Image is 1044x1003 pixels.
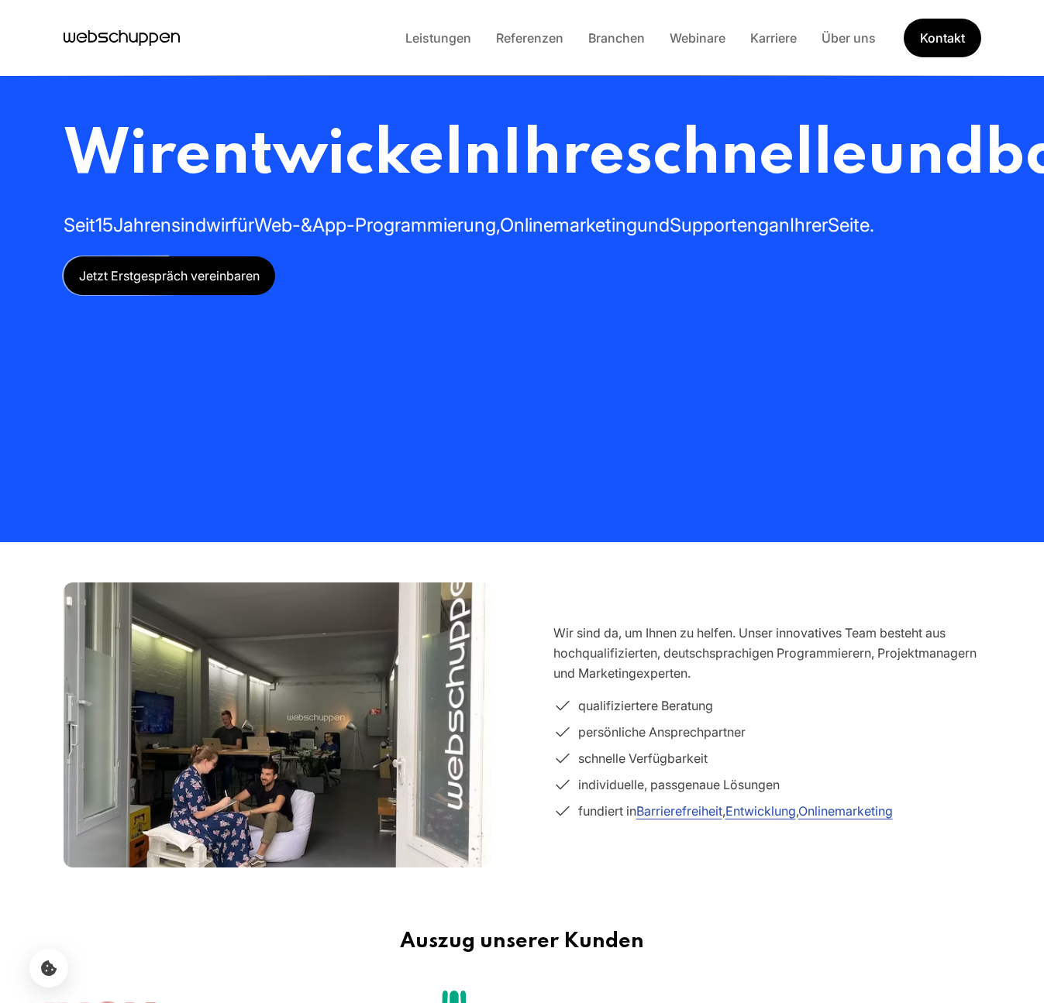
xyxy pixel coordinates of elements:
a: Hauptseite besuchen [64,26,180,50]
h3: Auszug unserer Kunden [25,929,1019,954]
button: Cookie-Einstellungen öffnen [29,949,68,988]
span: Ihre [501,125,625,187]
span: App-Programmierung, [312,214,500,236]
a: Entwicklung [725,803,796,819]
span: Onlinemarketing [500,214,637,236]
span: und [637,214,670,236]
img: Team im webschuppen-Büro in Hamburg [64,541,491,909]
span: an [769,214,790,236]
a: Leistungen [393,30,484,46]
span: persönliche Ansprechpartner [578,722,746,742]
span: fundiert in , , [578,801,893,821]
span: Seite. [828,214,874,236]
a: Webinare [657,30,738,46]
span: individuelle, passgenaue Lösungen [578,775,780,795]
span: & [301,214,312,236]
a: Über uns [809,30,888,46]
span: Jahren [113,214,171,236]
a: Karriere [738,30,809,46]
a: Onlinemarketing [798,803,893,819]
span: entwickeln [175,125,501,187]
span: und [867,125,984,187]
span: Ihrer [790,214,828,236]
a: Branchen [576,30,657,46]
span: schnelle [625,125,867,187]
a: Get Started [904,19,981,57]
a: Referenzen [484,30,576,46]
span: sind [171,214,206,236]
p: Wir sind da, um Ihnen zu helfen. Unser innovatives Team besteht aus hochqualifizierten, deutschsp... [553,623,981,683]
a: Barrierefreiheit [636,803,722,819]
span: wir [206,214,231,236]
span: qualifiziertere Beratung [578,696,713,716]
span: Support [670,214,737,236]
a: Jetzt Erstgespräch vereinbaren [64,256,275,295]
span: 15 [95,214,113,236]
span: Seit [64,214,95,236]
span: Wir [64,125,175,187]
span: Web- [254,214,301,236]
span: eng [737,214,769,236]
span: schnelle Verfügbarkeit [578,748,708,768]
span: für [231,214,254,236]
